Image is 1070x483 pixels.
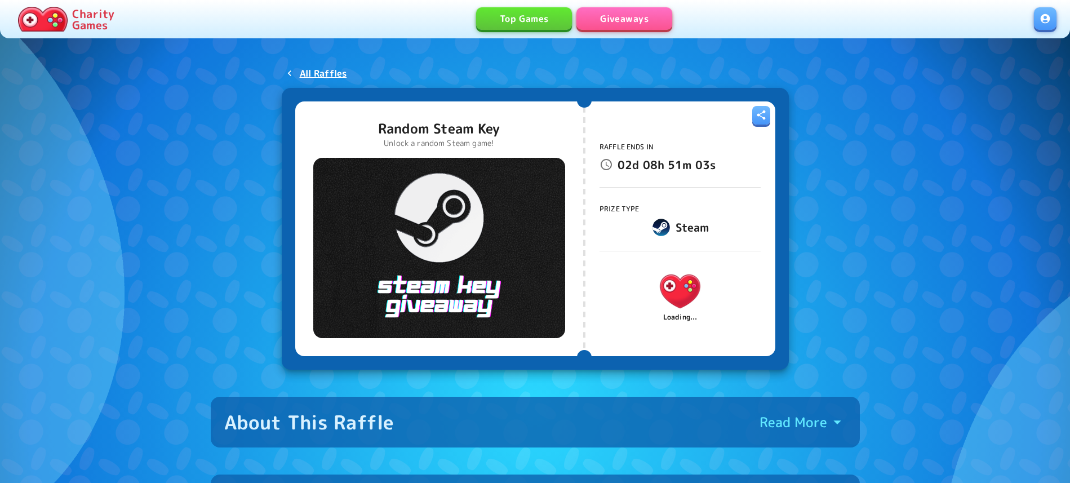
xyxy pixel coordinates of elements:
[600,142,654,152] span: Raffle Ends In
[378,119,500,138] p: Random Steam Key
[652,263,708,318] img: Charity.Games
[676,218,709,236] h6: Steam
[18,7,68,32] img: Charity.Games
[72,8,114,30] p: Charity Games
[618,156,716,174] p: 02d 08h 51m 03s
[313,158,565,338] img: Random Steam Key
[224,410,394,434] div: About This Raffle
[378,138,500,149] p: Unlock a random Steam game!
[476,7,572,30] a: Top Games
[600,204,640,214] span: Prize Type
[760,413,827,431] p: Read More
[300,67,347,80] p: All Raffles
[576,7,672,30] a: Giveaways
[211,397,860,447] button: About This RaffleRead More
[14,5,119,34] a: Charity Games
[282,63,352,83] a: All Raffles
